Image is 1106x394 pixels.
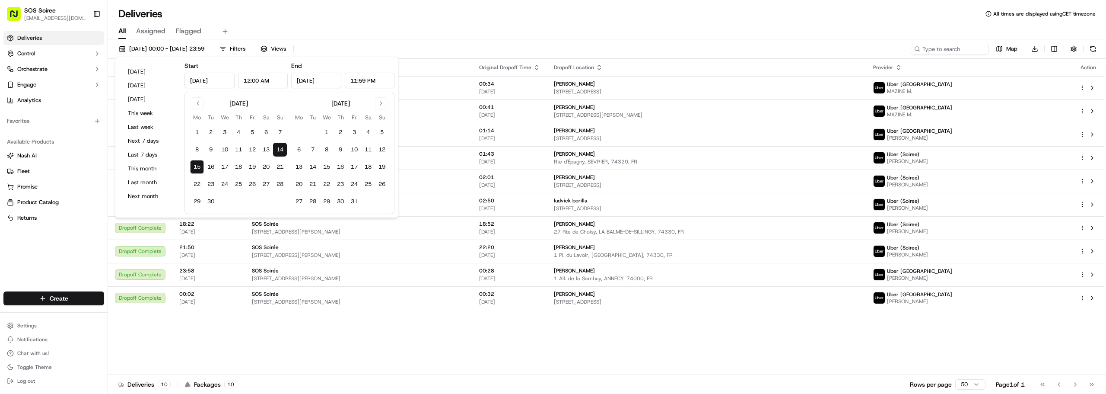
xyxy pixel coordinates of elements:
button: SOS Soiree[EMAIL_ADDRESS][DOMAIN_NAME] [3,3,89,24]
button: [DATE] 00:00 - [DATE] 23:59 [115,43,208,55]
span: Promise [17,183,38,191]
button: Views [257,43,290,55]
button: [EMAIL_ADDRESS][DOMAIN_NAME] [24,15,86,22]
div: [DATE] [229,99,248,108]
button: 20 [292,177,306,191]
span: Knowledge Base [17,193,66,202]
div: Page 1 of 1 [996,380,1025,389]
span: SOS Soirée [252,221,279,227]
button: 4 [232,125,245,139]
div: 10 [158,381,171,388]
span: 21:50 [179,244,238,251]
span: [PERSON_NAME] [554,104,595,111]
img: uber-new-logo.jpeg [874,176,885,187]
th: Saturday [259,113,273,122]
img: 1736555255976-a54dd68f-1ca7-489b-9aae-adbdc363a1c4 [9,83,24,98]
span: 00:02 [179,291,238,298]
span: Filters [230,45,245,53]
span: SOS Soirée [252,267,279,274]
span: • [65,157,68,164]
button: 17 [218,160,232,174]
span: Original Dropoff Time [479,64,531,71]
th: Tuesday [204,113,218,122]
label: End [291,62,302,70]
a: Fleet [7,167,101,175]
span: [DATE] [479,112,540,119]
th: Friday [347,113,361,122]
span: [DATE] [479,252,540,259]
span: [DATE] [179,228,238,235]
span: [STREET_ADDRESS][PERSON_NAME] [252,228,465,235]
span: [PERSON_NAME] [554,221,595,227]
button: Product Catalog [3,195,104,209]
span: [PERSON_NAME] [554,267,595,274]
button: 10 [347,143,361,157]
button: 8 [320,143,334,157]
span: [STREET_ADDRESS][PERSON_NAME] [252,252,465,259]
span: Fleet [17,167,30,175]
span: 1 All. de la Sambuy, ANNECY, 74000, FR [554,275,859,282]
button: 6 [259,125,273,139]
span: [PERSON_NAME] [554,127,595,134]
span: 00:32 [479,291,540,298]
span: Uber (Soiree) [887,221,919,228]
a: Analytics [3,93,104,107]
button: 21 [306,177,320,191]
img: uber-new-logo.jpeg [874,199,885,210]
button: Go to next month [375,97,387,109]
button: 29 [320,195,334,208]
span: Regen Pajulas [27,157,63,164]
span: Views [271,45,286,53]
span: Uber (Soiree) [887,174,919,181]
button: 7 [306,143,320,157]
button: 22 [190,177,204,191]
span: Returns [17,214,37,222]
button: 18 [232,160,245,174]
button: 20 [259,160,273,174]
button: Go to previous month [192,97,204,109]
input: Time [345,73,395,88]
button: 23 [204,177,218,191]
div: Past conversations [9,112,58,119]
button: 4 [361,125,375,139]
span: [PERSON_NAME] [887,298,952,305]
span: Control [17,50,35,58]
span: Product Catalog [17,199,59,206]
span: [DATE] [179,298,238,305]
button: 22 [320,177,334,191]
button: 13 [292,160,306,174]
span: API Documentation [82,193,139,202]
th: Thursday [232,113,245,122]
span: [PERSON_NAME] [554,291,595,298]
button: Engage [3,78,104,92]
button: 27 [259,177,273,191]
span: [PERSON_NAME] [887,205,928,211]
span: Uber (Soiree) [887,244,919,251]
div: Start new chat [39,83,142,91]
span: [STREET_ADDRESS][PERSON_NAME] [252,275,465,282]
button: SOS Soiree [24,6,56,15]
span: [DATE] [479,205,540,212]
button: Last month [124,176,176,189]
button: 14 [306,160,320,174]
button: 11 [232,143,245,157]
button: 10 [218,143,232,157]
img: uber-new-logo.jpeg [874,152,885,163]
span: Settings [17,322,37,329]
button: 26 [375,177,389,191]
div: [DATE] [331,99,350,108]
h1: Deliveries [118,7,162,21]
th: Sunday [273,113,287,122]
button: 15 [190,160,204,174]
button: 16 [204,160,218,174]
button: Last 7 days [124,149,176,161]
th: Monday [292,113,306,122]
button: 1 [320,125,334,139]
span: Uber [GEOGRAPHIC_DATA] [887,81,952,88]
span: [PERSON_NAME] [554,151,595,157]
span: Uber [GEOGRAPHIC_DATA] [887,268,952,275]
button: Toggle Theme [3,361,104,373]
span: MAZINE M. [887,111,952,118]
